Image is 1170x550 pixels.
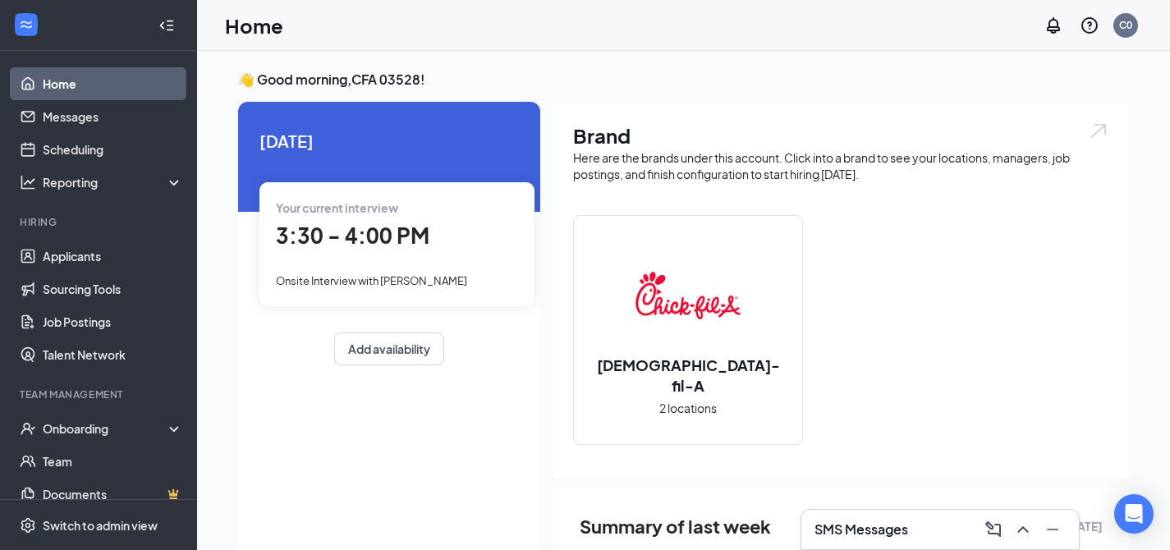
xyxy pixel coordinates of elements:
svg: Minimize [1043,520,1062,539]
a: Home [43,67,183,100]
a: Team [43,445,183,478]
span: 2 locations [659,399,717,417]
span: Your current interview [276,200,398,215]
img: Chick-fil-A [635,243,741,348]
a: Scheduling [43,133,183,166]
svg: Collapse [158,17,175,34]
a: Job Postings [43,305,183,338]
button: ComposeMessage [980,516,1007,543]
div: Hiring [20,215,180,229]
h3: SMS Messages [814,520,908,539]
button: ChevronUp [1010,516,1036,543]
div: C0 [1119,18,1132,32]
h1: Brand [573,121,1109,149]
span: Onsite Interview with [PERSON_NAME] [276,274,467,287]
span: [DATE] [259,128,519,154]
a: Talent Network [43,338,183,371]
h2: [DEMOGRAPHIC_DATA]-fil-A [574,355,802,396]
svg: Analysis [20,174,36,190]
span: Summary of last week [580,512,771,541]
h3: 👋 Good morning, CFA 03528 ! [238,71,1129,89]
a: Messages [43,100,183,133]
div: Open Intercom Messenger [1114,494,1154,534]
svg: QuestionInfo [1080,16,1099,35]
svg: Notifications [1044,16,1063,35]
svg: ComposeMessage [984,520,1003,539]
svg: ChevronUp [1013,520,1033,539]
a: DocumentsCrown [43,478,183,511]
button: Minimize [1039,516,1066,543]
div: Team Management [20,387,180,401]
h1: Home [225,11,283,39]
img: open.6027fd2a22e1237b5b06.svg [1088,121,1109,140]
svg: WorkstreamLogo [18,16,34,33]
svg: UserCheck [20,420,36,437]
a: Applicants [43,240,183,273]
a: Sourcing Tools [43,273,183,305]
div: Switch to admin view [43,517,158,534]
div: Reporting [43,174,184,190]
button: Add availability [334,332,444,365]
div: Here are the brands under this account. Click into a brand to see your locations, managers, job p... [573,149,1109,182]
div: Onboarding [43,420,169,437]
span: 3:30 - 4:00 PM [276,222,429,249]
svg: Settings [20,517,36,534]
